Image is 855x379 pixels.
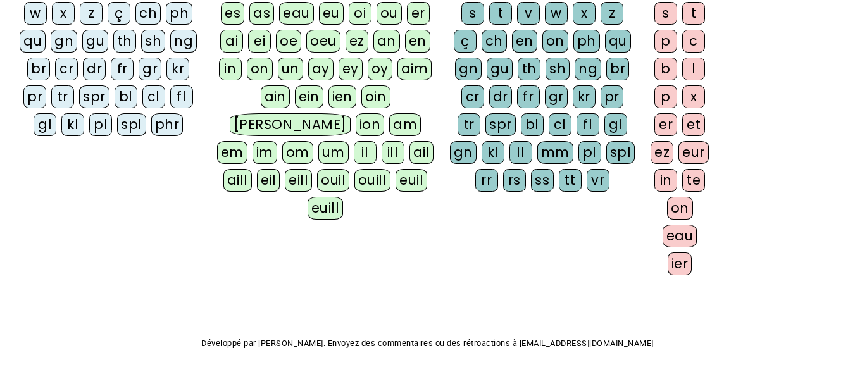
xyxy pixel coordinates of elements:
div: um [318,141,349,164]
div: x [573,2,596,25]
div: gu [82,30,108,53]
div: ez [651,141,673,164]
div: en [512,30,537,53]
div: eau [279,2,314,25]
div: br [27,58,50,80]
div: ail [409,141,434,164]
div: fl [577,113,599,136]
div: cr [55,58,78,80]
div: kr [573,85,596,108]
p: Développé par [PERSON_NAME]. Envoyez des commentaires ou des rétroactions à [EMAIL_ADDRESS][DOMAI... [10,336,845,351]
div: er [654,113,677,136]
div: gl [604,113,627,136]
div: ouill [354,169,390,192]
div: vr [587,169,609,192]
div: kl [482,141,504,164]
div: fr [517,85,540,108]
div: th [113,30,136,53]
div: [PERSON_NAME] [230,113,351,136]
div: ay [308,58,334,80]
div: v [517,2,540,25]
div: gu [487,58,513,80]
div: cr [461,85,484,108]
div: en [405,30,430,53]
div: ch [482,30,507,53]
div: as [249,2,274,25]
div: bl [521,113,544,136]
div: on [542,30,568,53]
div: ill [382,141,404,164]
div: pl [578,141,601,164]
div: eil [257,169,280,192]
div: mm [537,141,573,164]
div: ei [248,30,271,53]
div: dr [83,58,106,80]
div: oin [361,85,390,108]
div: x [52,2,75,25]
div: ss [531,169,554,192]
div: spl [117,113,146,136]
div: gn [450,141,477,164]
div: p [654,30,677,53]
div: eau [663,225,697,247]
div: spl [606,141,635,164]
div: t [682,2,705,25]
div: fr [111,58,134,80]
div: eill [285,169,312,192]
div: spr [485,113,516,136]
div: th [518,58,540,80]
div: b [654,58,677,80]
div: kl [61,113,84,136]
div: ai [220,30,243,53]
div: ng [170,30,197,53]
div: oy [368,58,392,80]
div: gl [34,113,56,136]
div: tr [458,113,480,136]
div: pl [89,113,112,136]
div: tt [559,169,582,192]
div: ç [108,2,130,25]
div: gn [51,30,77,53]
div: euill [308,197,343,220]
div: gn [455,58,482,80]
div: ien [328,85,357,108]
div: il [354,141,377,164]
div: er [407,2,430,25]
div: oe [276,30,301,53]
div: ein [295,85,323,108]
div: cl [142,85,165,108]
div: gr [545,85,568,108]
div: qu [20,30,46,53]
div: w [545,2,568,25]
div: tr [51,85,74,108]
div: x [682,85,705,108]
div: sh [546,58,570,80]
div: oi [349,2,371,25]
div: z [80,2,103,25]
div: fl [170,85,193,108]
div: un [278,58,303,80]
div: em [217,141,247,164]
div: dr [489,85,512,108]
div: am [389,113,421,136]
div: c [682,30,705,53]
div: ou [377,2,402,25]
div: eu [319,2,344,25]
div: es [221,2,244,25]
div: an [373,30,400,53]
div: spr [79,85,109,108]
div: pr [23,85,46,108]
div: on [247,58,273,80]
div: rr [475,169,498,192]
div: s [654,2,677,25]
div: phr [151,113,184,136]
div: ng [575,58,601,80]
div: l [682,58,705,80]
div: in [654,169,677,192]
div: eur [678,141,709,164]
div: ier [668,252,692,275]
div: ion [356,113,385,136]
div: w [24,2,47,25]
div: aim [397,58,432,80]
div: ph [573,30,600,53]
